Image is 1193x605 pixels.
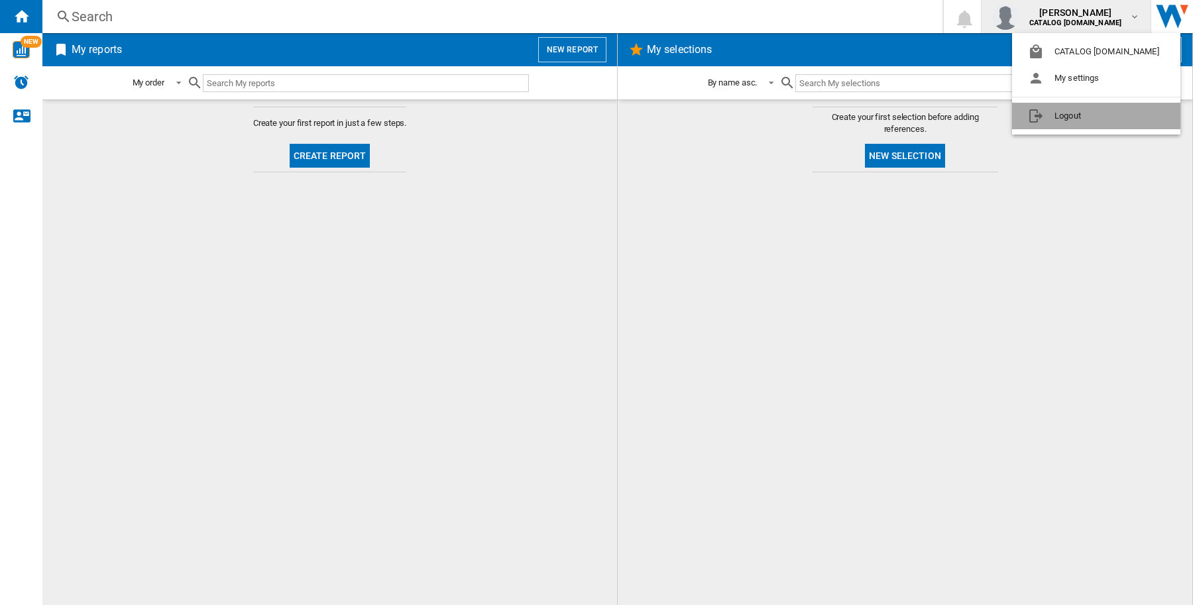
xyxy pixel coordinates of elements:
[1012,103,1180,129] button: Logout
[1012,38,1180,65] button: CATALOG [DOMAIN_NAME]
[1012,65,1180,91] button: My settings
